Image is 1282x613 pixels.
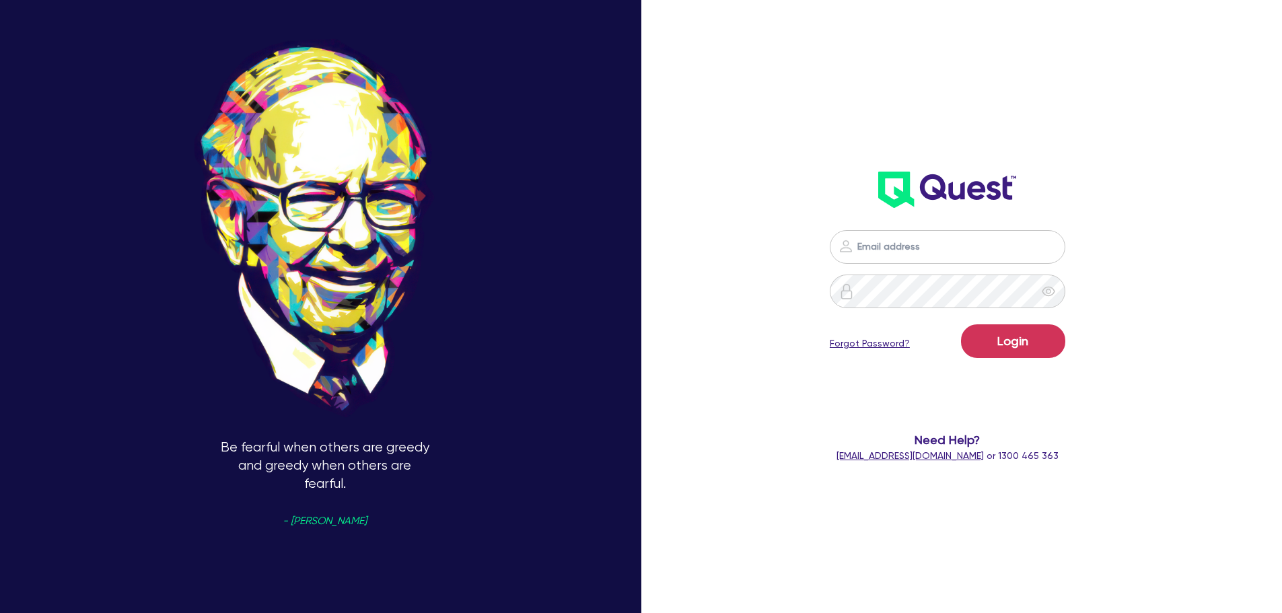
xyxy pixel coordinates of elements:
span: - [PERSON_NAME] [283,516,367,526]
img: icon-password [838,238,854,254]
span: or 1300 465 363 [836,450,1059,461]
a: Forgot Password? [830,336,910,351]
span: eye [1042,285,1055,298]
input: Email address [830,230,1065,264]
img: icon-password [839,283,855,299]
span: Need Help? [776,431,1120,449]
img: wH2k97JdezQIQAAAABJRU5ErkJggg== [878,172,1016,208]
a: [EMAIL_ADDRESS][DOMAIN_NAME] [836,450,984,461]
button: Login [961,324,1065,358]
